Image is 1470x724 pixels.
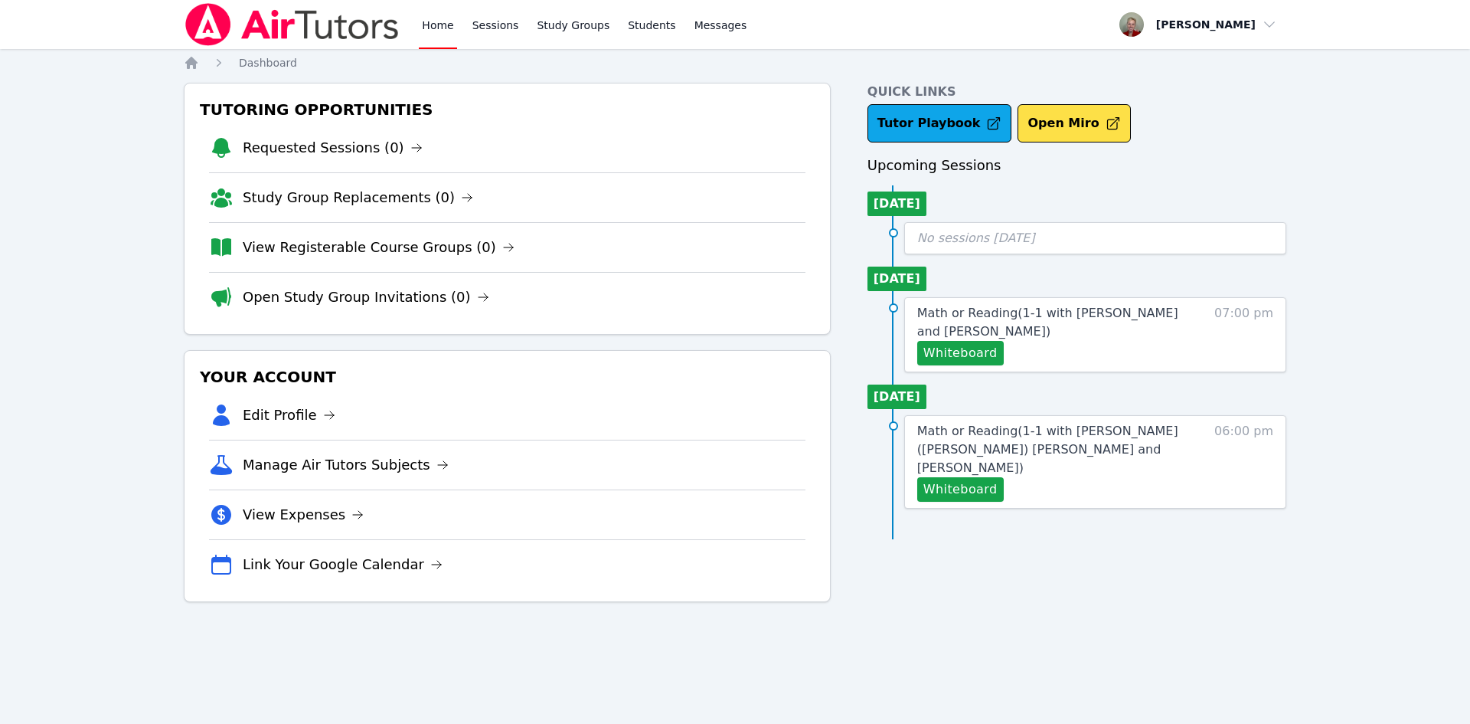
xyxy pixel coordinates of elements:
img: Air Tutors [184,3,400,46]
span: 06:00 pm [1214,422,1273,502]
h4: Quick Links [867,83,1286,101]
li: [DATE] [867,267,926,291]
span: 07:00 pm [1214,304,1273,365]
span: Messages [694,18,747,33]
span: Math or Reading ( 1-1 with [PERSON_NAME] and [PERSON_NAME] ) [917,306,1178,339]
span: No sessions [DATE] [917,231,1035,245]
a: View Expenses [243,504,364,526]
button: Whiteboard [917,477,1004,502]
a: Open Study Group Invitations (0) [243,287,489,308]
a: View Registerable Course Groups (0) [243,237,514,258]
li: [DATE] [867,385,926,409]
a: Edit Profile [243,405,335,426]
span: Math or Reading ( 1-1 with [PERSON_NAME] ([PERSON_NAME]) [PERSON_NAME] and [PERSON_NAME] ) [917,424,1178,475]
span: Dashboard [239,57,297,69]
li: [DATE] [867,192,926,216]
button: Open Miro [1018,104,1130,143]
a: Dashboard [239,55,297,70]
a: Math or Reading(1-1 with [PERSON_NAME] ([PERSON_NAME]) [PERSON_NAME] and [PERSON_NAME]) [917,422,1184,477]
a: Tutor Playbook [867,104,1012,143]
a: Manage Air Tutors Subjects [243,454,449,476]
h3: Upcoming Sessions [867,155,1286,176]
a: Study Group Replacements (0) [243,187,473,208]
a: Requested Sessions (0) [243,137,423,159]
a: Link Your Google Calendar [243,554,443,575]
h3: Tutoring Opportunities [197,96,818,123]
nav: Breadcrumb [184,55,1286,70]
a: Math or Reading(1-1 with [PERSON_NAME] and [PERSON_NAME]) [917,304,1184,341]
h3: Your Account [197,363,818,391]
button: Whiteboard [917,341,1004,365]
